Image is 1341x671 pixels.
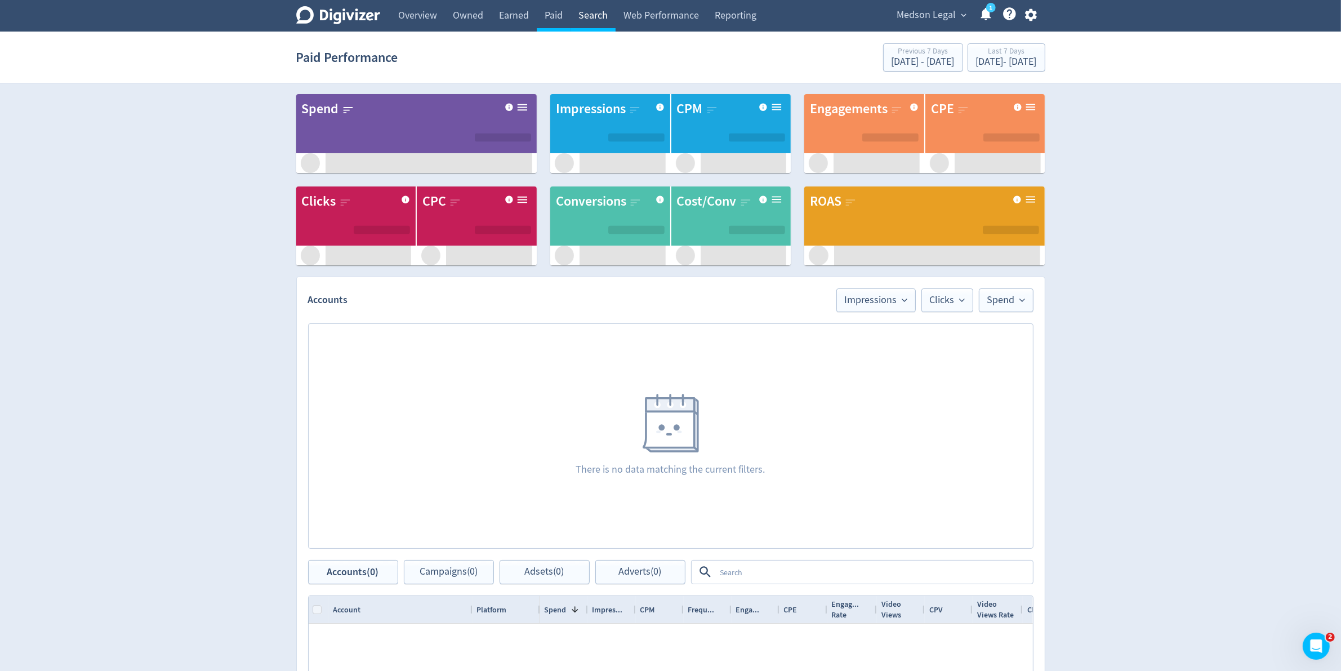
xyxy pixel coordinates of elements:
div: Cost/Conv [677,192,737,211]
button: Last 7 Days[DATE]- [DATE] [968,43,1045,72]
div: CPE [931,100,954,119]
span: Spend [545,605,567,615]
button: Medson Legal [893,6,970,24]
div: [DATE] - [DATE] [976,57,1037,67]
span: Spend [987,295,1025,305]
span: Accounts (0) [327,567,379,577]
text: 1 [989,4,992,12]
span: CPV [929,605,943,615]
span: CPM [640,605,655,615]
a: 1 [986,3,996,12]
button: Previous 7 Days[DATE] - [DATE] [883,43,963,72]
span: CPE [784,605,798,615]
div: Conversions [556,192,626,211]
span: 2 [1326,633,1335,642]
h2: Accounts [308,293,831,307]
div: ROAS [810,192,841,211]
button: Adverts(0) [595,560,685,584]
div: Clicks [302,192,336,211]
span: Medson Legal [897,6,956,24]
span: Account [333,605,361,615]
button: Accounts(0) [308,560,398,584]
button: Clicks [921,288,973,312]
span: Campaigns (0) [420,567,478,577]
div: Last 7 Days [976,47,1037,57]
span: Enga... [736,605,760,615]
div: CPM [677,100,703,119]
button: Spend [979,288,1033,312]
span: Views [881,610,901,620]
span: Engag... [832,599,859,610]
div: Engagements [810,100,888,119]
iframe: Intercom live chat [1303,633,1330,660]
div: Spend [302,100,339,119]
span: Adsets (0) [525,567,564,577]
span: Rate [832,610,847,620]
span: Adverts (0) [619,567,662,577]
div: [DATE] - [DATE] [892,57,955,67]
button: Impressions [836,288,916,312]
h1: Paid Performance [296,39,398,75]
button: Adsets(0) [500,560,590,584]
span: Video [977,599,997,610]
span: expand_more [959,10,969,20]
p: There is no data matching the current filters. [576,463,765,477]
span: Impressions [845,295,907,305]
div: Previous 7 Days [892,47,955,57]
span: Clicks [930,295,965,305]
span: Platform [477,605,507,615]
div: CPC [422,192,446,211]
span: Clicks [1027,605,1047,615]
span: Impres... [592,605,623,615]
div: Impressions [556,100,626,119]
span: Views Rate [977,610,1014,620]
button: Campaigns(0) [404,560,494,584]
span: Video [881,599,901,610]
span: Frequ... [688,605,715,615]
